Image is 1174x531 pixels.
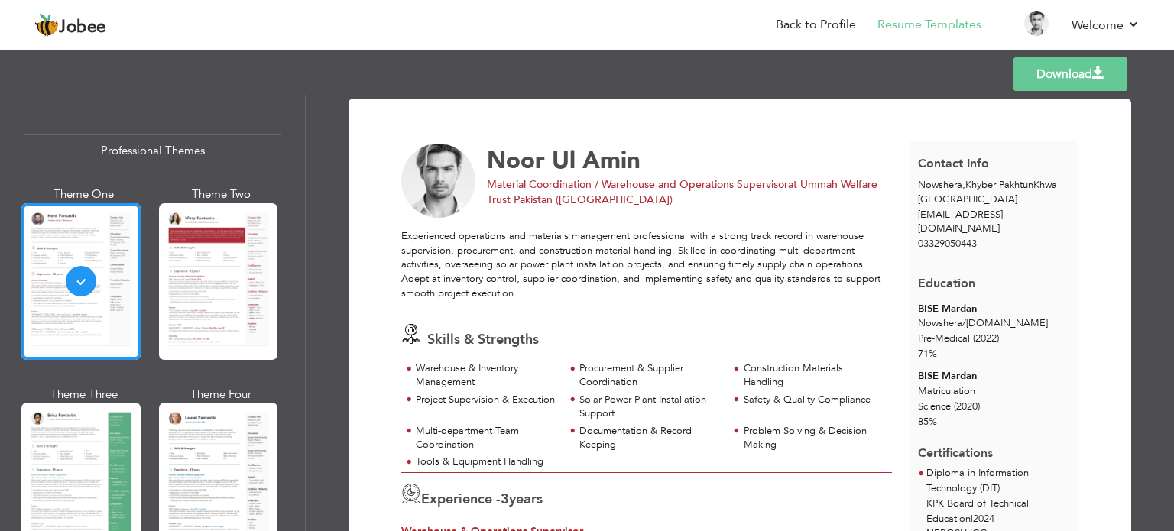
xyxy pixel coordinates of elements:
span: Amin [582,144,641,176]
div: Warehouse & Inventory Management [416,361,556,390]
a: Welcome [1072,16,1140,34]
span: | [971,512,973,526]
span: , [962,178,965,192]
a: Resume Templates [877,16,981,34]
span: 85% [918,415,937,429]
label: years [501,490,543,510]
img: Profile Img [1024,11,1049,36]
span: Science [918,400,951,413]
span: Contact Info [918,155,989,172]
span: (2022) [973,332,999,345]
span: Skills & Strengths [427,330,539,349]
span: Material Coordination / Warehouse and Operations Supervisor [487,177,788,192]
span: Education [918,275,975,292]
div: Construction Materials Handling [744,361,884,390]
span: Matriculation [918,384,975,398]
span: [GEOGRAPHIC_DATA] [918,193,1017,206]
span: Experience - [421,490,501,509]
a: Back to Profile [776,16,856,34]
div: Theme One [24,186,144,202]
div: Solar Power Plant Installation Support [579,393,719,421]
span: 03329050443 [918,237,977,251]
span: Jobee [59,19,106,36]
div: Theme Four [162,387,281,403]
div: Khyber PakhtunKhwa [910,178,1079,206]
img: jobee.io [34,13,59,37]
div: Professional Themes [24,134,281,167]
p: KPK Board of Technical Education 2024 [926,497,1070,527]
span: 3 [501,490,509,509]
span: at Ummah Welfare Trust Pakistan ([GEOGRAPHIC_DATA]) [487,177,877,207]
a: Download [1013,57,1127,91]
span: Certifications [918,433,993,462]
div: BISE Mardan [918,369,1070,384]
img: No image [401,144,476,219]
div: Multi-department Team Coordination [416,424,556,452]
div: Documentation & Record Keeping [579,424,719,452]
div: Tools & Equipment Handling [416,455,556,469]
div: Problem Solving & Decision Making [744,424,884,452]
span: [EMAIL_ADDRESS][DOMAIN_NAME] [918,208,1003,236]
div: BISE Mardan [918,302,1070,316]
span: Nowshera [DOMAIN_NAME] [918,316,1048,330]
span: Noor Ul [487,144,576,176]
div: Theme Three [24,387,144,403]
div: Theme Two [162,186,281,202]
span: Diploma in Information Technology (DIT) [926,466,1029,495]
span: Nowshera [918,178,962,192]
span: (2020) [954,400,980,413]
div: Experienced operations and materials management professional with a strong track record in wareho... [401,229,892,300]
div: Safety & Quality Compliance [744,393,884,407]
a: Jobee [34,13,106,37]
span: Pre-Medical [918,332,970,345]
span: / [962,316,966,330]
div: Project Supervision & Execution [416,393,556,407]
div: Procurement & Supplier Coordination [579,361,719,390]
span: 71% [918,347,937,361]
